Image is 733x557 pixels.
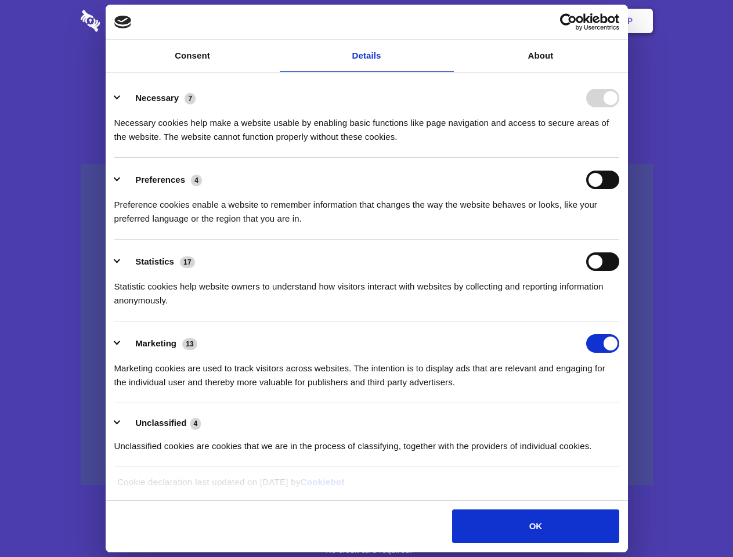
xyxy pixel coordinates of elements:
a: Wistia video thumbnail [81,164,653,486]
label: Necessary [135,93,179,103]
button: Statistics (17) [114,252,203,271]
button: Unclassified (4) [114,416,208,431]
div: Marketing cookies are used to track visitors across websites. The intention is to display ads tha... [114,353,619,389]
label: Marketing [135,338,176,348]
div: Unclassified cookies are cookies that we are in the process of classifying, together with the pro... [114,431,619,453]
a: Details [280,40,454,72]
a: About [454,40,628,72]
span: 4 [190,418,201,429]
span: 7 [185,93,196,104]
span: 4 [191,175,202,186]
a: Consent [106,40,280,72]
iframe: Drift Widget Chat Controller [675,499,719,543]
button: Marketing (13) [114,334,205,353]
h4: Auto-redaction of sensitive data, encrypted data sharing and self-destructing private chats. Shar... [81,106,653,144]
button: Preferences (4) [114,171,210,189]
h1: Eliminate Slack Data Loss. [81,52,653,94]
label: Preferences [135,175,185,185]
a: Pricing [341,3,391,39]
button: Necessary (7) [114,89,203,107]
a: Usercentrics Cookiebot - opens in a new window [518,13,619,31]
div: Statistic cookies help website owners to understand how visitors interact with websites by collec... [114,271,619,308]
button: OK [452,509,619,543]
span: 17 [180,256,195,268]
a: Login [526,3,577,39]
div: Preference cookies enable a website to remember information that changes the way the website beha... [114,189,619,226]
a: Contact [471,3,524,39]
img: logo [114,16,132,28]
div: Necessary cookies help make a website usable by enabling basic functions like page navigation and... [114,107,619,144]
div: Cookie declaration last updated on [DATE] by [109,475,624,498]
a: Cookiebot [301,477,345,487]
span: 13 [182,338,197,350]
img: logo-wordmark-white-trans-d4663122ce5f474addd5e946df7df03e33cb6a1c49d2221995e7729f52c070b2.svg [81,10,180,32]
label: Statistics [135,256,174,266]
